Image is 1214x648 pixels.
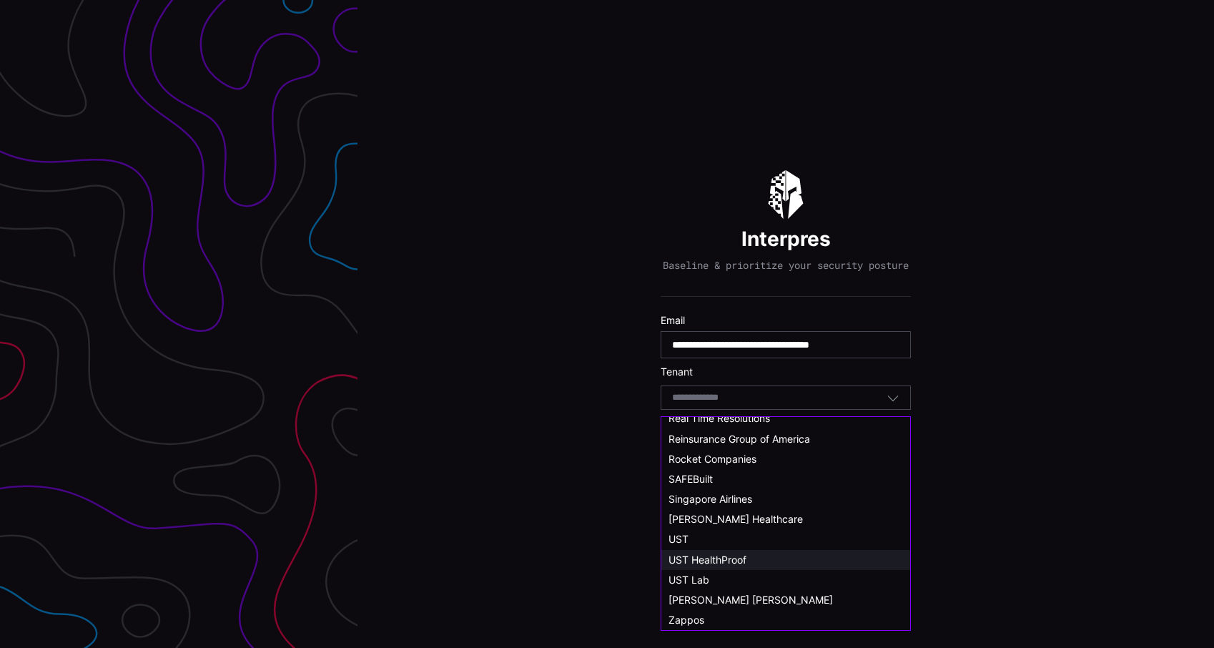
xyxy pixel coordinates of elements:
span: Rocket Companies [668,453,756,465]
span: UST [668,533,689,545]
span: [PERSON_NAME] [PERSON_NAME] [668,594,833,606]
button: Toggle options menu [887,391,899,404]
p: Baseline & prioritize your security posture [663,259,909,272]
span: Zappos [668,614,704,626]
span: UST HealthProof [668,554,746,566]
label: Tenant [661,365,911,378]
span: SAFEBuilt [668,473,713,485]
span: Singapore Airlines [668,493,752,505]
h1: Interpres [741,226,831,252]
span: Reinsurance Group of America [668,433,810,445]
span: [PERSON_NAME] Healthcare [668,513,803,525]
span: Real Time Resolutions [668,412,770,424]
span: UST Lab [668,574,709,586]
label: Email [661,314,911,327]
